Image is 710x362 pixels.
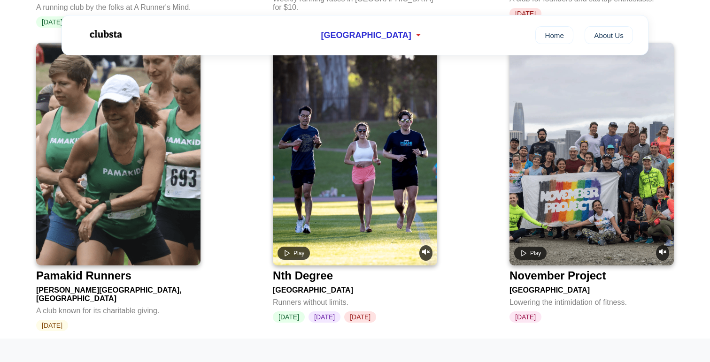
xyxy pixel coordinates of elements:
span: [GEOGRAPHIC_DATA] [321,30,411,40]
div: [GEOGRAPHIC_DATA] [509,282,674,294]
button: Play video [278,247,310,260]
img: Logo [77,23,133,46]
span: [DATE] [36,320,68,331]
div: Lowering the intimidation of fitness. [509,294,674,307]
span: Play [293,250,304,256]
span: [DATE] [309,311,340,323]
div: [GEOGRAPHIC_DATA] [273,282,437,294]
a: Home [535,26,573,44]
img: Pamakid Runners [36,43,201,265]
span: Play [530,250,541,256]
span: [DATE] [273,311,305,323]
a: Play videoUnmute videoNovember Project[GEOGRAPHIC_DATA]Lowering the intimidation of fitness.[DATE] [509,43,674,323]
div: Runners without limits. [273,294,437,307]
a: Pamakid RunnersPamakid Runners[PERSON_NAME][GEOGRAPHIC_DATA], [GEOGRAPHIC_DATA]A club known for i... [36,43,201,331]
span: [DATE] [509,311,541,323]
a: Play videoUnmute videoNth Degree[GEOGRAPHIC_DATA]Runners without limits.[DATE][DATE][DATE] [273,43,437,323]
div: [PERSON_NAME][GEOGRAPHIC_DATA], [GEOGRAPHIC_DATA] [36,282,201,303]
button: Play video [514,247,547,260]
button: Unmute video [656,245,669,261]
a: About Us [585,26,633,44]
div: Pamakid Runners [36,269,131,282]
div: November Project [509,269,606,282]
button: Unmute video [419,245,432,261]
div: Nth Degree [273,269,333,282]
span: [DATE] [344,311,376,323]
div: A club known for its charitable giving. [36,303,201,315]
